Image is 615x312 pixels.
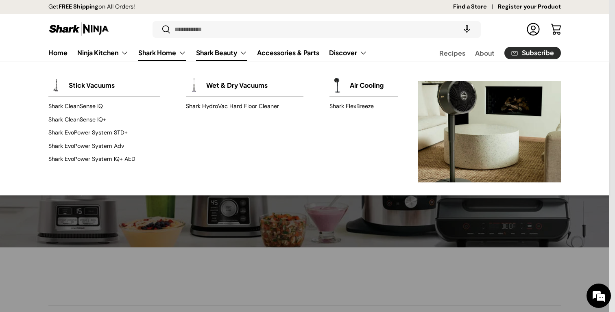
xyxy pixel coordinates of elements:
[48,2,135,11] p: Get on All Orders!
[475,45,495,61] a: About
[72,45,133,61] summary: Ninja Kitchen
[420,45,561,61] nav: Secondary
[257,45,319,61] a: Accessories & Parts
[4,222,155,250] textarea: Type your message and hit 'Enter'
[454,20,480,38] speech-search-button: Search by voice
[42,45,137,56] div: Chat with us now
[504,47,561,59] a: Subscribe
[48,21,109,37] img: Shark Ninja Philippines
[48,45,367,61] nav: Primary
[48,45,68,61] a: Home
[59,3,98,10] strong: FREE Shipping
[191,45,252,61] summary: Shark Beauty
[522,50,554,56] span: Subscribe
[439,45,465,61] a: Recipes
[47,102,112,184] span: We're online!
[133,45,191,61] summary: Shark Home
[453,2,498,11] a: Find a Store
[324,45,372,61] summary: Discover
[498,2,561,11] a: Register your Product
[133,4,153,24] div: Minimize live chat window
